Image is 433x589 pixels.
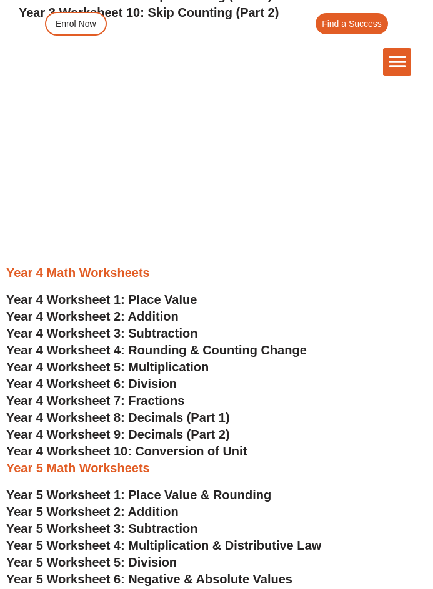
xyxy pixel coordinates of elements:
iframe: Chat Widget [225,448,433,589]
a: Year 5 Worksheet 6: Negative & Absolute Values [6,572,292,586]
span: Find a Success [322,19,382,28]
a: Year 5 Worksheet 5: Division [6,555,177,569]
a: Year 4 Worksheet 10: Conversion of Unit [6,444,247,458]
a: Year 4 Worksheet 6: Division [6,377,177,391]
a: Enrol Now [45,12,107,36]
a: Year 4 Worksheet 3: Subtraction [6,326,197,340]
h3: Year 5 Math Worksheets [6,460,427,476]
h3: Year 4 Math Worksheets [6,265,427,281]
a: Year 4 Worksheet 5: Multiplication [6,360,209,374]
a: Year 5 Worksheet 2: Addition [6,505,179,518]
a: Year 4 Worksheet 8: Decimals (Part 1) [6,411,230,424]
a: Year 4 Worksheet 7: Fractions [6,394,184,407]
a: Find a Success [316,13,388,34]
a: Year 5 Worksheet 4: Multiplication & Distributive Law [6,538,321,552]
a: Year 4 Worksheet 4: Rounding & Counting Change [6,343,307,357]
a: Year 5 Worksheet 3: Subtraction [6,522,197,535]
a: Year 4 Worksheet 9: Decimals (Part 2) [6,427,230,441]
a: Year 5 Worksheet 1: Place Value & Rounding [6,488,271,502]
div: Menu Toggle [383,48,411,76]
a: Year 4 Worksheet 2: Addition [6,309,179,323]
a: Year 4 Worksheet 1: Place Value [6,293,197,306]
span: Enrol Now [56,19,96,28]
